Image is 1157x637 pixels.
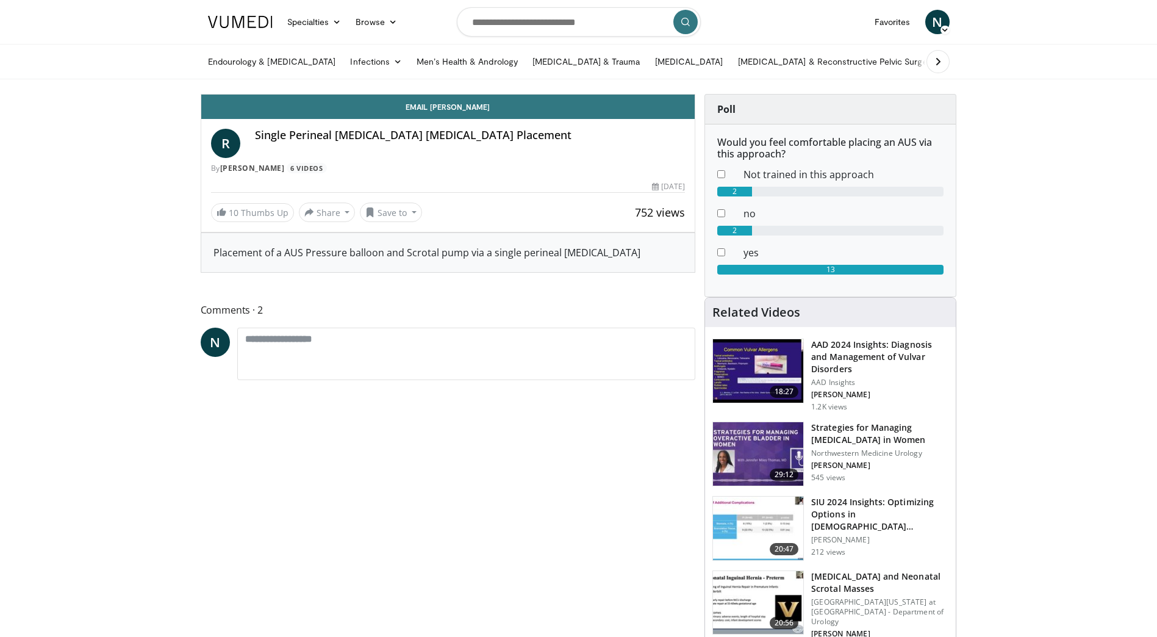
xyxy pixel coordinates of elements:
[635,205,685,220] span: 752 views
[811,535,948,545] p: [PERSON_NAME]
[731,49,942,74] a: [MEDICAL_DATA] & Reconstructive Pelvic Surgery
[457,7,701,37] input: Search topics, interventions
[360,203,422,222] button: Save to
[811,461,948,470] p: [PERSON_NAME]
[299,203,356,222] button: Share
[811,597,948,627] p: [GEOGRAPHIC_DATA][US_STATE] at [GEOGRAPHIC_DATA] - Department of Urology
[770,469,799,481] span: 29:12
[811,496,948,533] h3: SIU 2024 Insights: Optimizing Options in [DEMOGRAPHIC_DATA] [MEDICAL_DATA]
[201,302,696,318] span: Comments 2
[201,95,695,119] a: Email [PERSON_NAME]
[734,245,953,260] dd: yes
[925,10,950,34] a: N
[770,543,799,555] span: 20:47
[712,305,800,320] h4: Related Videos
[811,378,948,387] p: AAD Insights
[652,181,685,192] div: [DATE]
[717,265,944,275] div: 13
[712,496,948,561] a: 20:47 SIU 2024 Insights: Optimizing Options in [DEMOGRAPHIC_DATA] [MEDICAL_DATA] [PERSON_NAME] 21...
[811,390,948,400] p: [PERSON_NAME]
[867,10,918,34] a: Favorites
[713,339,803,403] img: 391116fa-c4eb-4293-bed8-ba80efc87e4b.150x105_q85_crop-smart_upscale.jpg
[713,422,803,486] img: 7b1bdb02-4417-4d09-9f69-b495132e12fc.150x105_q85_crop-smart_upscale.jpg
[717,137,944,160] h6: Would you feel comfortable placing an AUS via this approach?
[208,16,273,28] img: VuMedi Logo
[525,49,648,74] a: [MEDICAL_DATA] & Trauma
[280,10,349,34] a: Specialties
[648,49,731,74] a: [MEDICAL_DATA]
[811,473,845,483] p: 545 views
[211,203,294,222] a: 10 Thumbs Up
[713,571,803,635] img: bd4d421c-fb82-4a4e-bd86-98403be3fc02.150x105_q85_crop-smart_upscale.jpg
[811,570,948,595] h3: [MEDICAL_DATA] and Neonatal Scrotal Masses
[770,386,799,398] span: 18:27
[734,167,953,182] dd: Not trained in this approach
[348,10,404,34] a: Browse
[717,187,752,196] div: 2
[811,422,948,446] h3: Strategies for Managing [MEDICAL_DATA] in Women
[770,617,799,629] span: 20:56
[229,207,238,218] span: 10
[811,339,948,375] h3: AAD 2024 Insights: Diagnosis and Management of Vulvar Disorders
[717,226,752,236] div: 2
[712,422,948,486] a: 29:12 Strategies for Managing [MEDICAL_DATA] in Women Northwestern Medicine Urology [PERSON_NAME]...
[343,49,409,74] a: Infections
[220,163,285,173] a: [PERSON_NAME]
[811,547,845,557] p: 212 views
[734,206,953,221] dd: no
[409,49,525,74] a: Men’s Health & Andrology
[201,328,230,357] a: N
[201,49,343,74] a: Endourology & [MEDICAL_DATA]
[211,129,240,158] a: R
[211,163,686,174] div: By
[713,497,803,560] img: 7d2a5eae-1b38-4df6-9a7f-463b8470133b.150x105_q85_crop-smart_upscale.jpg
[287,163,327,173] a: 6 Videos
[811,448,948,458] p: Northwestern Medicine Urology
[717,103,736,116] strong: Poll
[255,129,686,142] h4: Single Perineal [MEDICAL_DATA] [MEDICAL_DATA] Placement
[213,245,683,260] div: Placement of a AUS Pressure balloon and Scrotal pump via a single perineal [MEDICAL_DATA]
[811,402,847,412] p: 1.2K views
[712,339,948,412] a: 18:27 AAD 2024 Insights: Diagnosis and Management of Vulvar Disorders AAD Insights [PERSON_NAME] ...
